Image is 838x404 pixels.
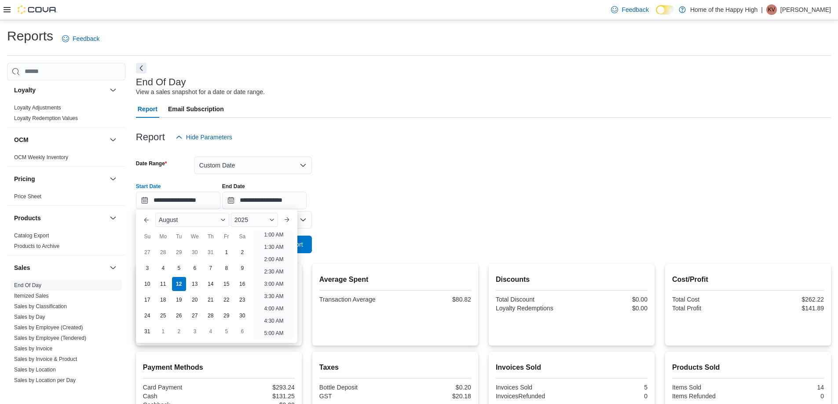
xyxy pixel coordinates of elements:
[222,192,307,209] input: Press the down key to open a popover containing a calendar.
[14,135,29,144] h3: OCM
[260,229,287,240] li: 1:00 AM
[220,324,234,338] div: day-5
[73,34,99,43] span: Feedback
[672,274,824,285] h2: Cost/Profit
[188,229,202,244] div: We
[172,309,186,323] div: day-26
[14,243,59,249] a: Products to Archive
[136,63,146,73] button: Next
[750,305,824,312] div: $141.89
[496,362,648,373] h2: Invoices Sold
[768,4,775,15] span: KV
[766,4,777,15] div: Kirsten Von Hollen
[172,324,186,338] div: day-2
[186,133,232,142] span: Hide Parameters
[138,100,157,118] span: Report
[7,152,125,166] div: OCM
[159,216,178,223] span: August
[139,213,154,227] button: Previous Month
[168,100,224,118] span: Email Subscription
[136,183,161,190] label: Start Date
[220,245,234,259] div: day-1
[14,193,41,200] span: Price Sheet
[260,254,287,265] li: 2:00 AM
[204,245,218,259] div: day-31
[14,86,106,95] button: Loyalty
[7,191,125,205] div: Pricing
[260,266,287,277] li: 2:30 AM
[188,261,202,275] div: day-6
[750,384,824,391] div: 14
[204,277,218,291] div: day-14
[622,5,648,14] span: Feedback
[140,293,154,307] div: day-17
[14,303,67,310] span: Sales by Classification
[143,362,295,373] h2: Payment Methods
[260,291,287,302] li: 3:30 AM
[172,229,186,244] div: Tu
[397,296,471,303] div: $80.82
[235,245,249,259] div: day-2
[220,277,234,291] div: day-15
[14,263,106,272] button: Sales
[188,277,202,291] div: day-13
[220,229,234,244] div: Fr
[14,346,52,352] a: Sales by Invoice
[761,4,763,15] p: |
[108,174,118,184] button: Pricing
[140,309,154,323] div: day-24
[231,213,278,227] div: Button. Open the year selector. 2025 is currently selected.
[140,245,154,259] div: day-27
[108,262,118,273] button: Sales
[496,305,570,312] div: Loyalty Redemptions
[14,135,106,144] button: OCM
[14,356,77,362] a: Sales by Invoice & Product
[750,393,824,400] div: 0
[108,213,118,223] button: Products
[14,154,68,160] a: OCM Weekly Inventory
[143,393,217,400] div: Cash
[319,362,471,373] h2: Taxes
[156,293,170,307] div: day-18
[496,384,570,391] div: Invoices Sold
[235,277,249,291] div: day-16
[496,296,570,303] div: Total Discount
[573,305,648,312] div: $0.00
[300,216,307,223] button: Open list of options
[155,213,229,227] div: Button. Open the month selector. August is currently selected.
[14,105,61,111] a: Loyalty Adjustments
[14,193,41,200] a: Price Sheet
[14,377,76,384] span: Sales by Location per Day
[188,324,202,338] div: day-3
[14,175,106,183] button: Pricing
[143,384,217,391] div: Card Payment
[220,393,295,400] div: $131.25
[672,296,747,303] div: Total Cost
[656,5,674,15] input: Dark Mode
[108,85,118,95] button: Loyalty
[220,384,295,391] div: $293.24
[204,261,218,275] div: day-7
[172,293,186,307] div: day-19
[14,335,86,341] a: Sales by Employee (Tendered)
[14,335,86,342] span: Sales by Employee (Tendered)
[14,377,76,383] a: Sales by Location per Day
[220,293,234,307] div: day-22
[672,384,747,391] div: Items Sold
[260,316,287,326] li: 4:30 AM
[139,244,250,339] div: August, 2025
[496,393,570,400] div: InvoicesRefunded
[156,309,170,323] div: day-25
[14,243,59,250] span: Products to Archive
[607,1,652,18] a: Feedback
[319,274,471,285] h2: Average Spent
[14,282,41,288] a: End Of Day
[108,135,118,145] button: OCM
[204,309,218,323] div: day-28
[140,261,154,275] div: day-3
[14,345,52,352] span: Sales by Invoice
[14,214,41,222] h3: Products
[172,277,186,291] div: day-12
